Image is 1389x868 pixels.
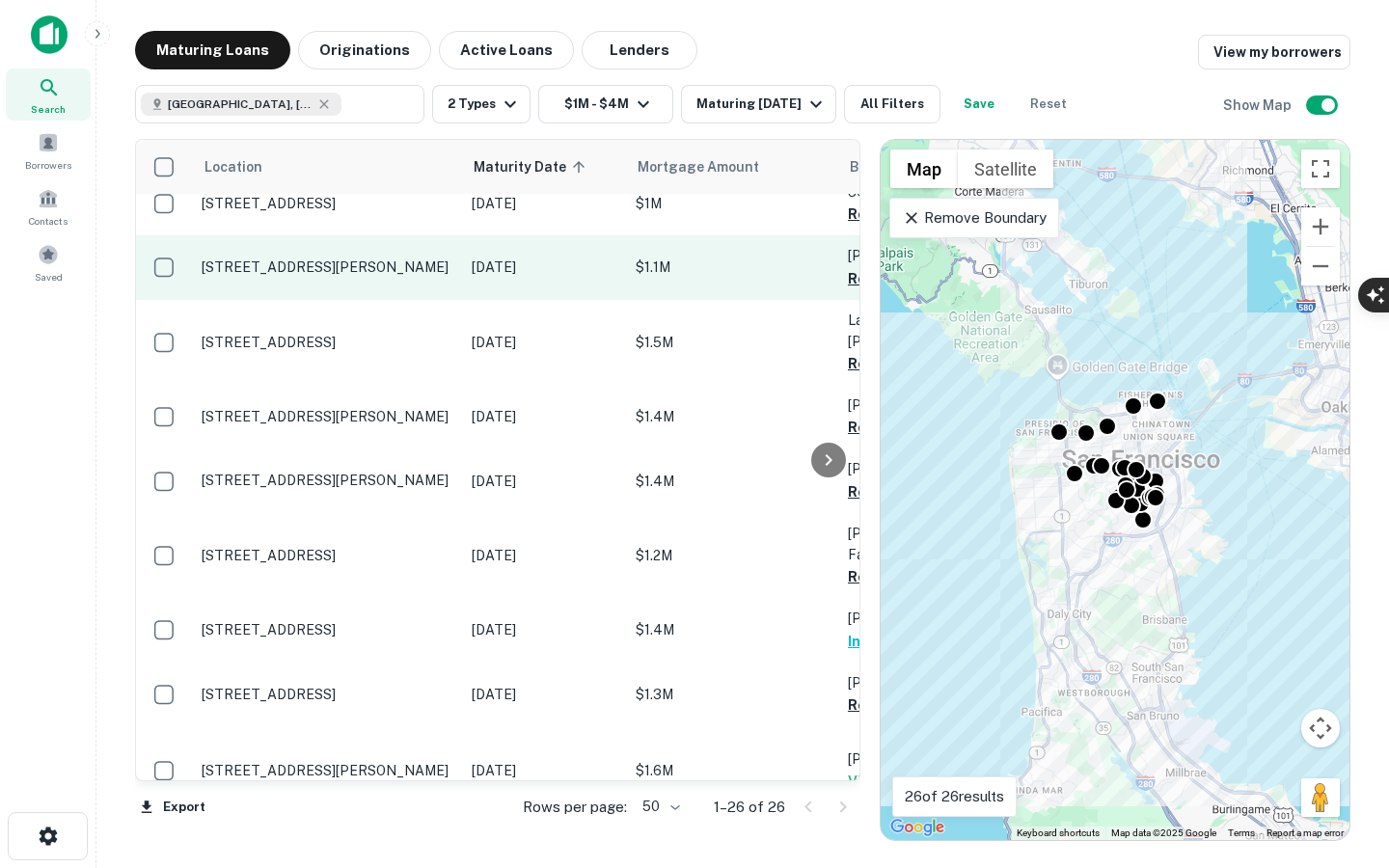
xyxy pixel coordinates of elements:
button: Request Borrower Info [848,416,1004,439]
button: Keyboard shortcuts [1017,827,1100,840]
p: [STREET_ADDRESS] [202,547,452,564]
p: [PERSON_NAME] [PERSON_NAME] [848,608,1078,629]
p: Rows per page: [523,796,627,819]
button: Request Borrower Info [848,480,1004,503]
button: Zoom out [1301,247,1340,285]
p: [DATE] [472,760,616,781]
p: [PERSON_NAME] [848,394,1078,416]
button: $1M - $4M [538,85,673,123]
button: View Details [848,770,934,793]
button: Zoom in [1301,207,1340,246]
button: Maturing Loans [135,31,290,69]
a: Open this area in Google Maps (opens a new window) [885,815,949,840]
iframe: Chat Widget [1293,714,1389,806]
p: [PERSON_NAME]/[PERSON_NAME] Family Trust [848,523,1078,565]
p: $1.3M [636,684,829,705]
p: $1M [636,193,829,214]
button: Request Borrower Info [848,693,1004,717]
p: $1.5M [636,332,829,353]
p: $1.1M [636,257,829,278]
p: [STREET_ADDRESS][PERSON_NAME] [202,472,452,489]
p: $1.4M [636,406,829,427]
div: 50 [635,793,683,821]
p: Lalendran [PERSON_NAME] [PERSON_NAME] [848,310,1078,352]
button: Export [135,793,210,822]
p: [STREET_ADDRESS][PERSON_NAME] [202,762,452,779]
p: $1.2M [636,545,829,566]
button: Info Requested [848,630,955,653]
button: Map camera controls [1301,709,1340,747]
h6: Show Map [1223,95,1294,116]
span: Borrower Name [850,155,951,178]
p: [STREET_ADDRESS][PERSON_NAME] [202,258,452,276]
a: Borrowers [6,124,91,176]
th: Location [192,140,462,194]
a: Report a map error [1266,827,1344,838]
p: [PERSON_NAME] Terraces LLC [848,245,1078,266]
p: [STREET_ADDRESS] [202,621,452,638]
p: [PERSON_NAME] [848,748,1078,770]
button: Reset [1018,85,1079,123]
button: Save your search to get updates of matches that match your search criteria. [948,85,1010,123]
p: [DATE] [472,471,616,492]
p: [DATE] [472,193,616,214]
button: 2 Types [432,85,531,123]
p: [DATE] [472,406,616,427]
a: Contacts [6,180,91,232]
span: Contacts [29,213,68,229]
span: Maturity Date [474,155,591,178]
th: Mortgage Amount [626,140,838,194]
p: [STREET_ADDRESS] [202,686,452,703]
a: Search [6,68,91,121]
button: Originations [298,31,431,69]
button: Request Borrower Info [848,352,1004,375]
p: 1–26 of 26 [714,796,785,819]
p: [DATE] [472,257,616,278]
p: $1.4M [636,619,829,640]
p: [DATE] [472,545,616,566]
button: Toggle fullscreen view [1301,149,1340,188]
span: [GEOGRAPHIC_DATA], [GEOGRAPHIC_DATA], [GEOGRAPHIC_DATA] [168,95,313,113]
p: [DATE] [472,619,616,640]
span: Search [31,101,66,117]
span: Location [204,155,262,178]
a: View my borrowers [1198,35,1350,69]
p: [STREET_ADDRESS] [202,334,452,351]
div: Maturing [DATE] [696,93,828,116]
p: [DATE] [472,684,616,705]
button: Request Borrower Info [848,203,1004,226]
button: Show satellite imagery [958,149,1053,188]
button: All Filters [844,85,940,123]
img: capitalize-icon.png [31,15,68,54]
p: [STREET_ADDRESS] [202,195,452,212]
button: Request Borrower Info [848,565,1004,588]
button: Maturing [DATE] [681,85,836,123]
div: 0 0 [881,140,1349,840]
p: [DATE] [472,332,616,353]
button: Lenders [582,31,697,69]
span: Map data ©2025 Google [1111,827,1216,838]
p: [PERSON_NAME] [848,672,1078,693]
button: Show street map [890,149,958,188]
p: Remove Boundary [902,206,1046,230]
span: Mortgage Amount [638,155,784,178]
button: Request Borrower Info [848,267,1004,290]
p: $1.6M [636,760,829,781]
th: Maturity Date [462,140,626,194]
span: Borrowers [25,157,71,173]
p: [STREET_ADDRESS][PERSON_NAME] [202,408,452,425]
p: [PERSON_NAME] [PERSON_NAME] [848,458,1078,479]
p: 26 of 26 results [905,785,1004,808]
a: Terms (opens in new tab) [1228,827,1255,838]
p: $1.4M [636,471,829,492]
span: Saved [35,269,63,285]
a: Saved [6,236,91,288]
button: Active Loans [439,31,574,69]
img: Google [885,815,949,840]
